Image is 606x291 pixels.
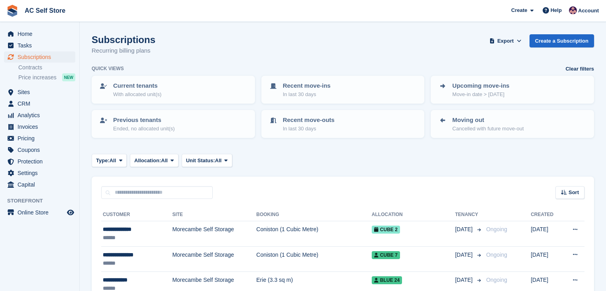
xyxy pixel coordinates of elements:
span: [DATE] [455,251,474,259]
a: menu [4,156,75,167]
span: Cube 2 [372,226,400,234]
img: Ted Cox [569,6,577,14]
a: menu [4,28,75,39]
span: Help [551,6,562,14]
td: Morecambe Self Storage [172,221,256,247]
span: [DATE] [455,276,474,284]
button: Unit Status: All [182,154,232,167]
a: Preview store [66,208,75,217]
span: All [215,157,222,165]
span: Sort [569,189,579,197]
a: menu [4,51,75,63]
a: menu [4,144,75,155]
span: CRM [18,98,65,109]
th: Booking [256,208,372,221]
span: Blue 24 [372,276,402,284]
a: Create a Subscription [530,34,594,47]
span: Export [497,37,514,45]
span: Invoices [18,121,65,132]
span: Unit Status: [186,157,215,165]
p: Upcoming move-ins [452,81,509,90]
th: Customer [101,208,172,221]
h6: Quick views [92,65,124,72]
div: NEW [62,73,75,81]
a: menu [4,87,75,98]
a: AC Self Store [22,4,69,17]
span: Create [511,6,527,14]
th: Tenancy [455,208,483,221]
a: Clear filters [565,65,594,73]
p: Cancelled with future move-out [452,125,524,133]
span: [DATE] [455,225,474,234]
p: Recurring billing plans [92,46,155,55]
span: Sites [18,87,65,98]
a: menu [4,40,75,51]
p: Move-in date > [DATE] [452,90,509,98]
span: Account [578,7,599,15]
a: menu [4,133,75,144]
span: Ongoing [486,277,507,283]
span: Subscriptions [18,51,65,63]
p: Ended, no allocated unit(s) [113,125,175,133]
a: Recent move-ins In last 30 days [262,77,424,103]
td: Coniston (1 Cubic Metre) [256,246,372,272]
span: Cube 7 [372,251,400,259]
th: Site [172,208,256,221]
span: Capital [18,179,65,190]
td: [DATE] [531,221,562,247]
p: Moving out [452,116,524,125]
p: Current tenants [113,81,161,90]
td: Coniston (1 Cubic Metre) [256,221,372,247]
span: Ongoing [486,226,507,232]
td: [DATE] [531,246,562,272]
span: All [110,157,116,165]
span: Ongoing [486,252,507,258]
a: Recent move-outs In last 30 days [262,111,424,137]
p: In last 30 days [283,125,335,133]
span: Price increases [18,74,57,81]
p: Previous tenants [113,116,175,125]
span: Allocation: [134,157,161,165]
span: Settings [18,167,65,179]
button: Export [488,34,523,47]
td: Morecambe Self Storage [172,246,256,272]
a: Previous tenants Ended, no allocated unit(s) [92,111,254,137]
span: Coupons [18,144,65,155]
span: Protection [18,156,65,167]
h1: Subscriptions [92,34,155,45]
a: Contracts [18,64,75,71]
a: Current tenants With allocated unit(s) [92,77,254,103]
a: menu [4,167,75,179]
span: Type: [96,157,110,165]
span: Storefront [7,197,79,205]
a: menu [4,98,75,109]
a: menu [4,207,75,218]
p: Recent move-outs [283,116,335,125]
a: menu [4,121,75,132]
span: Analytics [18,110,65,121]
a: Upcoming move-ins Move-in date > [DATE] [431,77,593,103]
button: Allocation: All [130,154,178,167]
span: Pricing [18,133,65,144]
img: stora-icon-8386f47178a22dfd0bd8f6a31ec36ba5ce8667c1dd55bd0f319d3a0aa187defe.svg [6,5,18,17]
span: Tasks [18,40,65,51]
th: Allocation [372,208,455,221]
p: In last 30 days [283,90,331,98]
button: Type: All [92,154,127,167]
a: Price increases NEW [18,73,75,82]
a: menu [4,110,75,121]
span: All [161,157,168,165]
p: Recent move-ins [283,81,331,90]
span: Home [18,28,65,39]
span: Online Store [18,207,65,218]
p: With allocated unit(s) [113,90,161,98]
th: Created [531,208,562,221]
a: menu [4,179,75,190]
a: Moving out Cancelled with future move-out [431,111,593,137]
